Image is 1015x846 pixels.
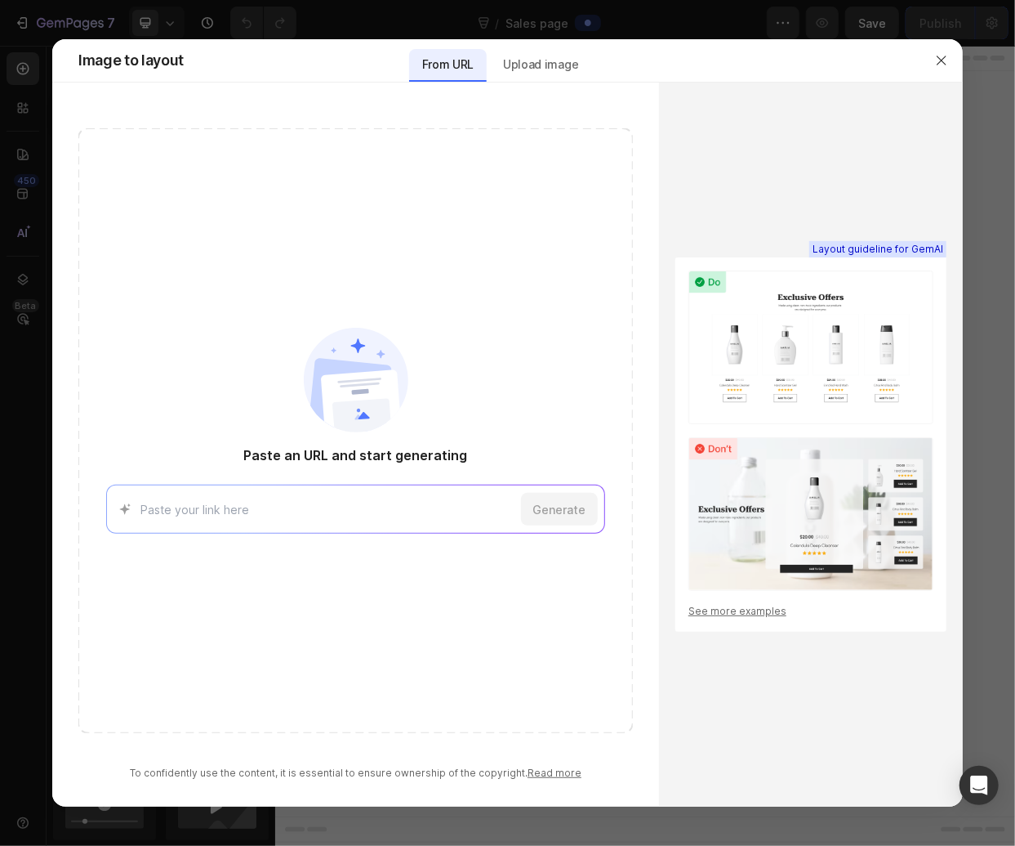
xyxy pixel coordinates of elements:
[528,767,581,779] a: Read more
[381,659,600,672] div: Start with Generating from URL or image
[959,766,999,805] div: Open Intercom Messenger
[323,567,510,600] button: Use existing page designs
[78,766,633,781] div: To confidently use the content, it is essential to ensure ownership of the copyright.
[688,604,933,619] a: See more examples
[422,55,474,74] p: From URL
[140,501,514,518] input: Paste your link here
[78,51,184,70] span: Image to layout
[519,567,657,600] button: Explore templates
[367,535,614,554] div: Start building with Sections/Elements or
[244,445,468,465] span: Paste an URL and start generating
[812,242,943,257] span: Layout guideline for GemAI
[533,501,586,518] span: Generate
[503,55,578,74] p: Upload image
